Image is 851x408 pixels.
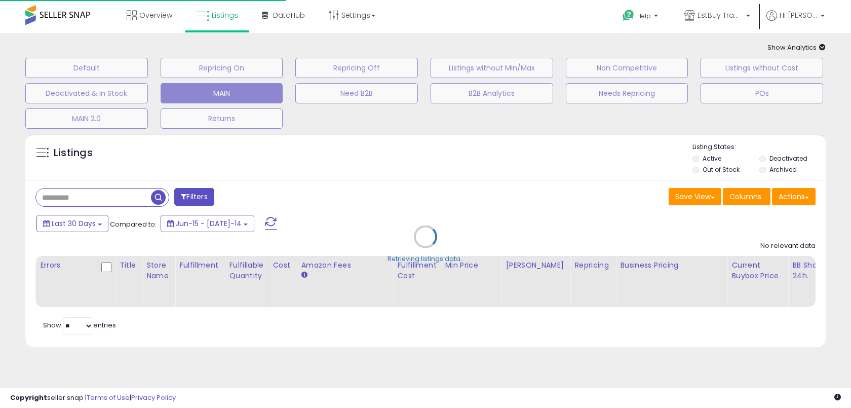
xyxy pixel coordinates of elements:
div: Retrieving listings data.. [388,254,463,264]
button: Needs Repricing [566,83,688,103]
button: Need B2B [295,83,418,103]
button: Deactivated & In Stock [25,83,148,103]
span: EstBuy Trading [698,10,743,20]
button: Repricing On [161,58,283,78]
span: Help [637,12,651,20]
strong: Copyright [10,393,47,402]
i: Get Help [622,9,635,22]
span: DataHub [273,10,305,20]
a: Privacy Policy [131,393,176,402]
span: Listings [212,10,238,20]
button: MAIN 2.0 [25,108,148,129]
span: Hi [PERSON_NAME] [780,10,818,20]
a: Help [614,2,668,33]
button: POs [701,83,823,103]
span: Show Analytics [767,43,826,52]
button: B2B Analytics [431,83,553,103]
div: seller snap | | [10,393,176,403]
button: Returns [161,108,283,129]
a: Hi [PERSON_NAME] [766,10,825,33]
a: Terms of Use [87,393,130,402]
button: MAIN [161,83,283,103]
button: Default [25,58,148,78]
span: Overview [139,10,172,20]
button: Listings without Min/Max [431,58,553,78]
button: Non Competitive [566,58,688,78]
button: Repricing Off [295,58,418,78]
button: Listings without Cost [701,58,823,78]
